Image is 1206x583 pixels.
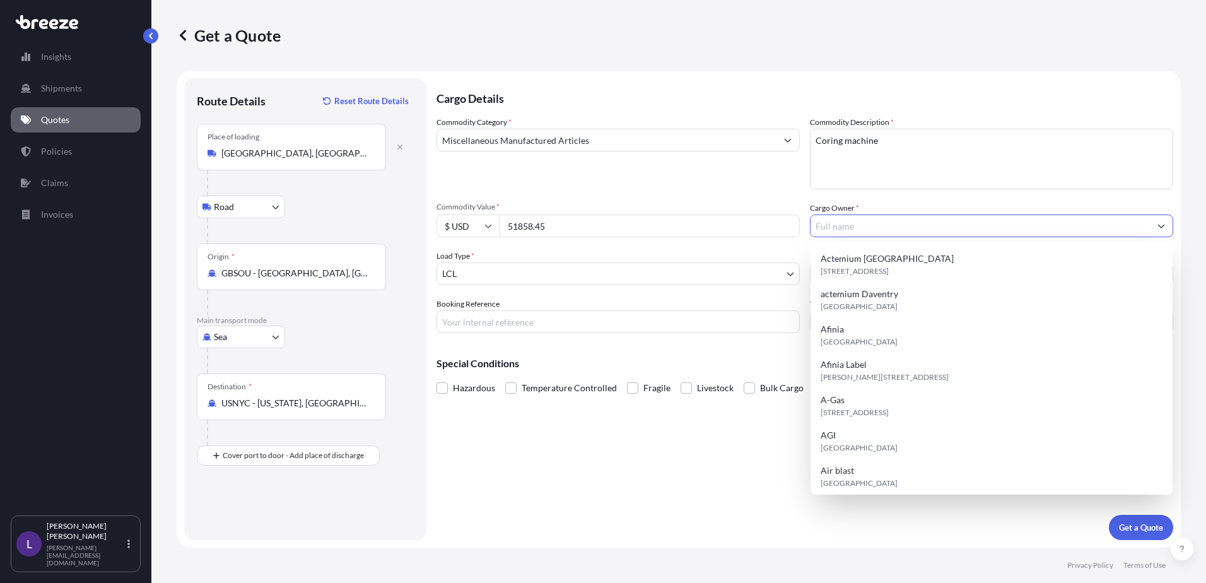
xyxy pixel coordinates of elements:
p: Quotes [41,114,69,126]
button: Show suggestions [776,129,799,151]
div: Origin [208,252,235,262]
input: Enter name [810,310,1173,333]
span: L [26,538,32,550]
span: Freight Cost [810,250,1173,260]
span: [GEOGRAPHIC_DATA] [821,336,898,348]
input: Your internal reference [436,310,800,333]
label: Commodity Description [810,116,894,129]
p: Get a Quote [1119,521,1163,534]
p: Get a Quote [177,25,281,45]
span: [GEOGRAPHIC_DATA] [821,442,898,454]
input: Origin [221,267,370,280]
button: Select transport [197,196,285,218]
span: Fragile [643,379,670,397]
span: [GEOGRAPHIC_DATA] [821,477,898,490]
span: [STREET_ADDRESS] [821,406,889,419]
span: [PERSON_NAME][STREET_ADDRESS] [821,371,949,384]
p: Route Details [197,93,266,109]
p: [PERSON_NAME] [PERSON_NAME] [47,521,125,541]
span: Road [214,201,234,213]
span: Sea [214,331,227,343]
label: Cargo Owner [810,202,859,215]
span: Bulk Cargo [760,379,804,397]
label: Vessel Name [810,298,851,310]
span: Cover port to door - Add place of discharge [223,449,364,462]
p: Main transport mode [197,315,414,326]
span: Afinia [821,323,844,336]
p: [PERSON_NAME][EMAIL_ADDRESS][DOMAIN_NAME] [47,544,125,567]
p: Privacy Policy [1067,560,1113,570]
span: Air blast [821,464,854,477]
p: Invoices [41,208,73,221]
label: Booking Reference [436,298,500,310]
span: AGI [821,429,836,442]
button: Select transport [197,326,285,348]
span: [STREET_ADDRESS] [821,265,889,278]
span: actemium Daventry [821,288,898,300]
input: Type amount [500,215,800,237]
span: Hazardous [453,379,495,397]
span: [GEOGRAPHIC_DATA] [821,300,898,313]
span: Temperature Controlled [522,379,617,397]
div: Destination [208,382,252,392]
span: Actemium [GEOGRAPHIC_DATA] [821,252,954,265]
p: Terms of Use [1123,560,1166,570]
input: Destination [221,397,370,409]
span: Livestock [697,379,734,397]
span: Afinia Label [821,358,867,371]
div: Place of loading [208,132,259,142]
input: Select a commodity type [437,129,776,151]
p: Special Conditions [436,358,1173,368]
span: Load Type [436,250,474,262]
p: Insights [41,50,71,63]
label: Commodity Category [436,116,512,129]
input: Place of loading [221,147,370,160]
p: Shipments [41,82,82,95]
button: Show suggestions [1150,215,1173,237]
p: Policies [41,145,72,158]
p: Claims [41,177,68,189]
span: LCL [442,268,457,280]
p: Cargo Details [436,78,1173,116]
span: Commodity Value [436,202,800,212]
p: Reset Route Details [334,95,409,107]
span: A-Gas [821,394,845,406]
input: Full name [811,215,1150,237]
